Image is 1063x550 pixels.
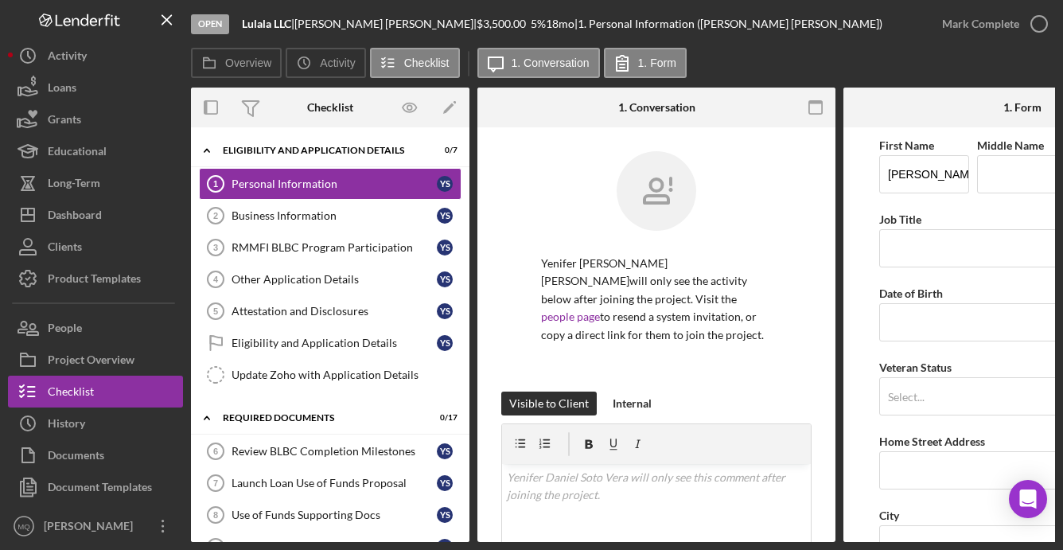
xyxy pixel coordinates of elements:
button: Clients [8,231,183,263]
div: Select... [888,391,925,404]
div: Business Information [232,209,437,222]
button: Document Templates [8,471,183,503]
label: Activity [320,57,355,69]
a: Eligibility and Application DetailsYS [199,327,461,359]
button: Product Templates [8,263,183,295]
div: 1. Conversation [618,101,695,114]
a: people page [541,310,600,323]
div: Open Intercom Messenger [1009,480,1047,518]
div: Update Zoho with Application Details [232,369,461,381]
button: Project Overview [8,344,183,376]
button: History [8,408,183,439]
text: MQ [18,522,29,531]
div: Eligibility and Application Details [232,337,437,349]
div: Internal [613,392,652,415]
button: 1. Conversation [477,48,600,78]
div: Y S [437,240,453,255]
div: Project Overview [48,344,134,380]
div: Attestation and Disclosures [232,305,437,318]
div: Launch Loan Use of Funds Proposal [232,477,437,490]
div: Long-Term [48,167,100,203]
label: Middle Name [977,138,1044,152]
button: Internal [605,392,660,415]
a: 7Launch Loan Use of Funds ProposalYS [199,467,461,499]
tspan: 1 [213,179,218,189]
button: Checklist [370,48,460,78]
div: Y S [437,475,453,491]
div: Clients [48,231,82,267]
div: Y S [437,443,453,459]
tspan: 7 [213,478,218,488]
button: Documents [8,439,183,471]
div: Review BLBC Completion Milestones [232,445,437,458]
label: Home Street Address [879,435,985,448]
button: Activity [8,40,183,72]
div: Document Templates [48,471,152,507]
div: Y S [437,507,453,523]
a: 3RMMFI BLBC Program ParticipationYS [199,232,461,263]
button: Long-Term [8,167,183,199]
div: People [48,312,82,348]
div: Documents [48,439,104,475]
button: Grants [8,103,183,135]
label: Checklist [404,57,450,69]
div: [PERSON_NAME] [PERSON_NAME] | [294,18,477,30]
div: [PERSON_NAME] [40,510,143,546]
div: Activity [48,40,87,76]
div: $3,500.00 [477,18,531,30]
a: 1Personal InformationYS [199,168,461,200]
div: Y S [437,208,453,224]
button: Checklist [8,376,183,408]
a: Educational [8,135,183,167]
label: 1. Conversation [512,57,590,69]
tspan: 8 [213,510,218,520]
label: Overview [225,57,271,69]
div: Use of Funds Supporting Docs [232,509,437,521]
div: 5 % [531,18,546,30]
a: 6Review BLBC Completion MilestonesYS [199,435,461,467]
div: Open [191,14,229,34]
label: Date of Birth [879,287,943,300]
div: 0 / 17 [429,413,458,423]
div: Y S [437,335,453,351]
p: Yenifer [PERSON_NAME] [PERSON_NAME] will only see the activity below after joining the project. V... [541,255,772,344]
div: Y S [437,176,453,192]
label: Job Title [879,213,921,226]
a: 5Attestation and DisclosuresYS [199,295,461,327]
div: Eligibility and Application Details [223,146,418,155]
tspan: 5 [213,306,218,316]
label: First Name [879,138,934,152]
button: Visible to Client [501,392,597,415]
div: Required Documents [223,413,418,423]
div: Other Application Details [232,273,437,286]
button: Dashboard [8,199,183,231]
button: 1. Form [604,48,687,78]
div: | [242,18,294,30]
tspan: 3 [213,243,218,252]
div: 0 / 7 [429,146,458,155]
tspan: 4 [213,275,219,284]
div: Checklist [48,376,94,412]
div: Grants [48,103,81,139]
div: 1. Form [1003,101,1042,114]
a: Update Zoho with Application Details [199,359,461,391]
b: Lulala LLC [242,17,291,30]
button: Overview [191,48,282,78]
div: Personal Information [232,177,437,190]
a: 4Other Application DetailsYS [199,263,461,295]
a: People [8,312,183,344]
div: Dashboard [48,199,102,235]
button: Loans [8,72,183,103]
div: Educational [48,135,107,171]
a: 2Business InformationYS [199,200,461,232]
tspan: 6 [213,447,218,456]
